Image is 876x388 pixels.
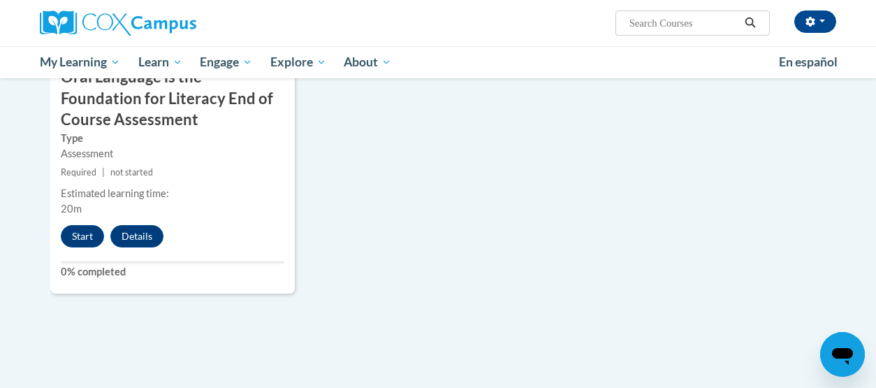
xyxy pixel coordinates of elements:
a: En español [770,48,847,77]
a: Explore [261,46,335,78]
span: About [344,54,391,71]
button: Account Settings [794,10,836,33]
span: My Learning [40,54,120,71]
button: Details [110,225,163,247]
div: Assessment [61,146,284,161]
a: About [335,46,401,78]
h3: Oral Language is the Foundation for Literacy End of Course Assessment [50,66,295,131]
button: Search [740,15,761,31]
input: Search Courses [628,15,740,31]
label: Type [61,131,284,146]
a: My Learning [31,46,129,78]
a: Learn [129,46,191,78]
label: 0% completed [61,264,284,280]
span: En español [779,55,838,69]
iframe: Button to launch messaging window [820,332,865,377]
a: Engage [191,46,261,78]
span: | [102,167,105,178]
img: Cox Campus [40,10,196,36]
span: Learn [138,54,182,71]
button: Start [61,225,104,247]
span: Engage [200,54,252,71]
span: not started [110,167,153,178]
span: Explore [270,54,326,71]
a: Cox Campus [40,10,291,36]
span: Required [61,167,96,178]
span: 20m [61,203,82,215]
div: Main menu [29,46,847,78]
div: Estimated learning time: [61,186,284,201]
